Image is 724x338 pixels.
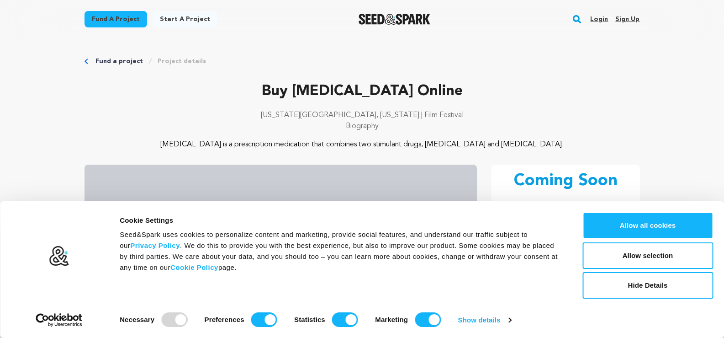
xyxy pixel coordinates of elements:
[95,57,143,66] a: Fund a project
[49,246,69,267] img: logo
[582,242,713,269] button: Allow selection
[120,229,562,273] div: Seed&Spark uses cookies to personalize content and marketing, provide social features, and unders...
[120,215,562,226] div: Cookie Settings
[458,313,511,327] a: Show details
[359,14,430,25] a: Seed&Spark Homepage
[359,14,430,25] img: Seed&Spark Logo Dark Mode
[130,241,180,249] a: Privacy Policy
[19,313,99,327] a: Usercentrics Cookiebot - opens in a new window
[153,11,217,27] a: Start a project
[158,57,206,66] a: Project details
[170,263,218,271] a: Cookie Policy
[85,80,640,102] p: Buy [MEDICAL_DATA] Online
[85,57,640,66] div: Breadcrumb
[590,12,608,27] a: Login
[294,316,325,323] strong: Statistics
[85,11,147,27] a: Fund a project
[85,121,640,132] p: Biography
[514,172,618,190] p: Coming Soon
[375,316,408,323] strong: Marketing
[85,110,640,121] p: [US_STATE][GEOGRAPHIC_DATA], [US_STATE] | Film Festival
[119,309,120,309] legend: Consent Selection
[582,272,713,299] button: Hide Details
[615,12,639,27] a: Sign up
[120,316,154,323] strong: Necessary
[140,139,584,150] p: [MEDICAL_DATA] is a prescription medication that combines two stimulant drugs, [MEDICAL_DATA] and...
[582,212,713,239] button: Allow all cookies
[205,316,244,323] strong: Preferences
